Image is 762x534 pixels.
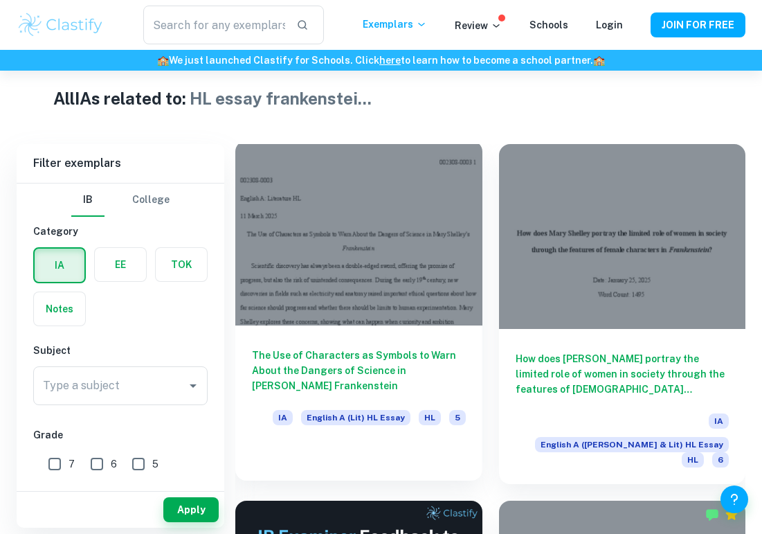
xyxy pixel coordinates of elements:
[33,343,208,358] h6: Subject
[419,410,441,425] span: HL
[273,410,293,425] span: IA
[455,18,502,33] p: Review
[449,410,466,425] span: 5
[516,351,729,397] h6: How does [PERSON_NAME] portray the limited role of women in society through the features of [DEMO...
[499,144,746,484] a: How does [PERSON_NAME] portray the limited role of women in society through the features of [DEMO...
[111,456,117,472] span: 6
[17,11,105,39] img: Clastify logo
[709,413,729,429] span: IA
[53,86,709,111] h1: All IAs related to:
[69,456,75,472] span: 7
[17,144,224,183] h6: Filter exemplars
[705,508,719,522] img: Marked
[71,184,170,217] div: Filter type choice
[190,89,372,108] span: HL essay frankenstei ...
[35,249,84,282] button: IA
[235,144,482,484] a: The Use of Characters as Symbols to Warn About the Dangers of Science in [PERSON_NAME] Frankenste...
[651,12,745,37] button: JOIN FOR FREE
[725,508,738,522] div: Premium
[71,184,105,217] button: IB
[132,184,170,217] button: College
[163,497,219,522] button: Apply
[3,53,759,68] h6: We just launched Clastify for Schools. Click to learn how to become a school partner.
[379,55,401,66] a: here
[301,410,410,425] span: English A (Lit) HL Essay
[33,427,208,443] h6: Grade
[720,486,748,513] button: Help and Feedback
[529,19,568,30] a: Schools
[682,452,704,468] span: HL
[363,17,427,32] p: Exemplars
[535,437,729,452] span: English A ([PERSON_NAME] & Lit) HL Essay
[593,55,605,66] span: 🏫
[143,6,285,44] input: Search for any exemplars...
[34,292,85,326] button: Notes
[596,19,623,30] a: Login
[157,55,169,66] span: 🏫
[156,248,207,281] button: TOK
[33,224,208,239] h6: Category
[152,456,158,472] span: 5
[252,348,466,393] h6: The Use of Characters as Symbols to Warn About the Dangers of Science in [PERSON_NAME] Frankenstein
[712,452,729,468] span: 6
[95,248,146,281] button: EE
[183,376,203,395] button: Open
